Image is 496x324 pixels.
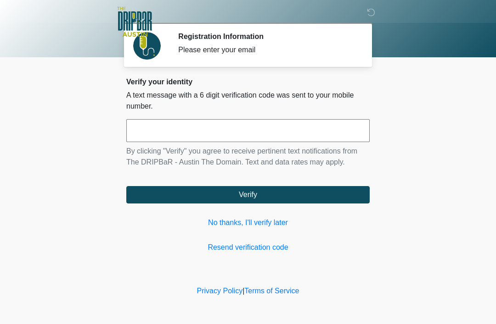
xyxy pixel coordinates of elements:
button: Verify [126,186,370,203]
img: The DRIPBaR - Austin The Domain Logo [117,7,152,37]
p: By clicking "Verify" you agree to receive pertinent text notifications from The DRIPBaR - Austin ... [126,146,370,168]
a: Privacy Policy [197,287,243,295]
img: Agent Avatar [133,32,161,60]
a: Resend verification code [126,242,370,253]
a: Terms of Service [244,287,299,295]
div: Please enter your email [178,44,356,55]
a: | [242,287,244,295]
h2: Verify your identity [126,77,370,86]
a: No thanks, I'll verify later [126,217,370,228]
p: A text message with a 6 digit verification code was sent to your mobile number. [126,90,370,112]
